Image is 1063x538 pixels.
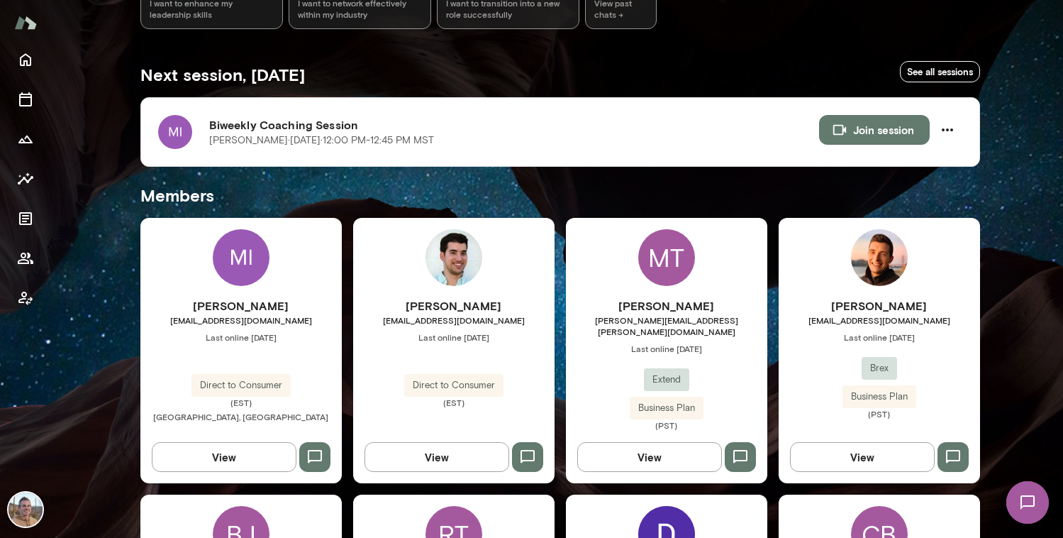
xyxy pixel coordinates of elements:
[425,229,482,286] img: Alex Litoff
[152,442,296,472] button: View
[566,343,767,354] span: Last online [DATE]
[819,115,930,145] button: Join session
[644,373,689,387] span: Extend
[209,133,434,148] p: [PERSON_NAME] · [DATE] · 12:00 PM-12:45 PM MST
[779,408,980,419] span: (PST)
[209,116,819,133] h6: Biweekly Coaching Session
[577,442,722,472] button: View
[11,85,40,114] button: Sessions
[11,45,40,74] button: Home
[11,284,40,312] button: Client app
[566,419,767,431] span: (PST)
[566,314,767,337] span: [PERSON_NAME][EMAIL_ADDRESS][PERSON_NAME][DOMAIN_NAME]
[842,390,916,404] span: Business Plan
[779,331,980,343] span: Last online [DATE]
[638,229,695,286] div: MT
[140,63,305,86] h5: Next session, [DATE]
[213,229,269,286] img: Michael Hoeschele
[11,204,40,233] button: Documents
[140,184,980,207] h5: Members
[364,442,509,472] button: View
[353,331,555,343] span: Last online [DATE]
[9,493,43,527] img: Adam Griffin
[566,297,767,314] h6: [PERSON_NAME]
[11,165,40,193] button: Insights
[191,378,291,392] span: Direct to Consumer
[140,397,342,408] span: (EST)
[153,412,328,422] span: [GEOGRAPHIC_DATA], [GEOGRAPHIC_DATA]
[140,297,342,314] h6: [PERSON_NAME]
[862,361,897,375] span: Brex
[790,442,935,472] button: View
[140,314,342,326] span: [EMAIL_ADDRESS][DOMAIN_NAME]
[630,401,703,415] span: Business Plan
[353,397,555,408] span: (EST)
[851,229,908,286] img: Jonas Gebhardt
[353,314,555,326] span: [EMAIL_ADDRESS][DOMAIN_NAME]
[11,244,40,273] button: Members
[779,314,980,326] span: [EMAIL_ADDRESS][DOMAIN_NAME]
[779,297,980,314] h6: [PERSON_NAME]
[11,125,40,153] button: Growth Plan
[404,378,503,392] span: Direct to Consumer
[353,297,555,314] h6: [PERSON_NAME]
[140,331,342,343] span: Last online [DATE]
[900,61,980,83] a: See all sessions
[14,9,37,36] img: Mento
